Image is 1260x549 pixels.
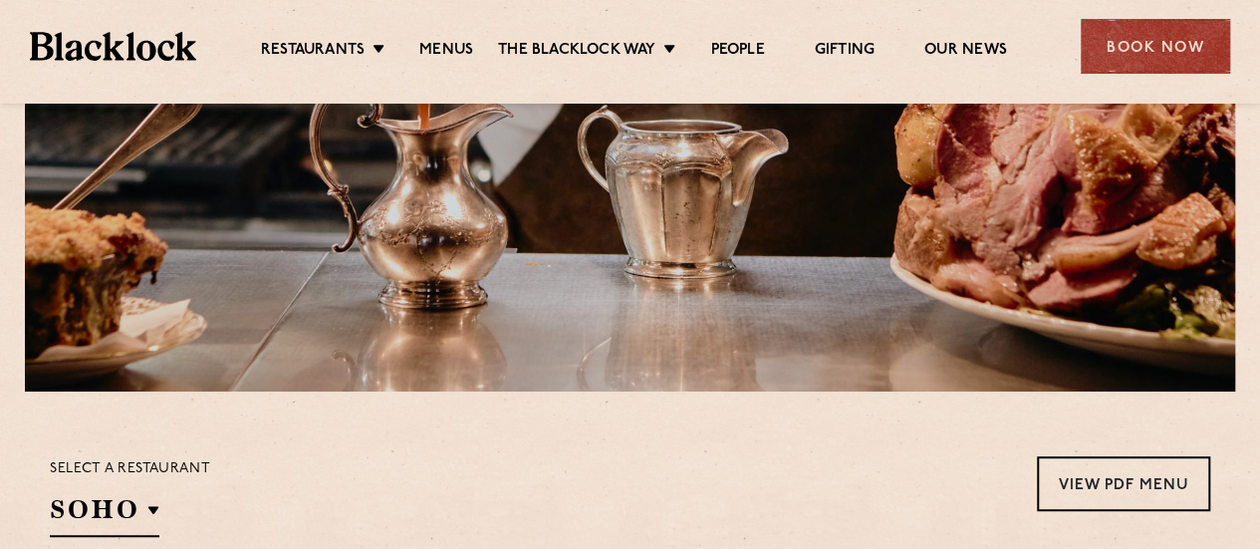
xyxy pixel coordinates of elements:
img: BL_Textured_Logo-footer-cropped.svg [30,32,196,60]
a: Menus [419,41,473,63]
a: People [710,41,764,63]
a: Gifting [815,41,875,63]
div: Book Now [1081,19,1230,74]
a: View PDF Menu [1037,456,1210,511]
a: Restaurants [261,41,365,63]
p: Select a restaurant [50,456,210,482]
h2: SOHO [50,492,159,537]
a: Our News [924,41,1007,63]
a: The Blacklock Way [498,41,655,63]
